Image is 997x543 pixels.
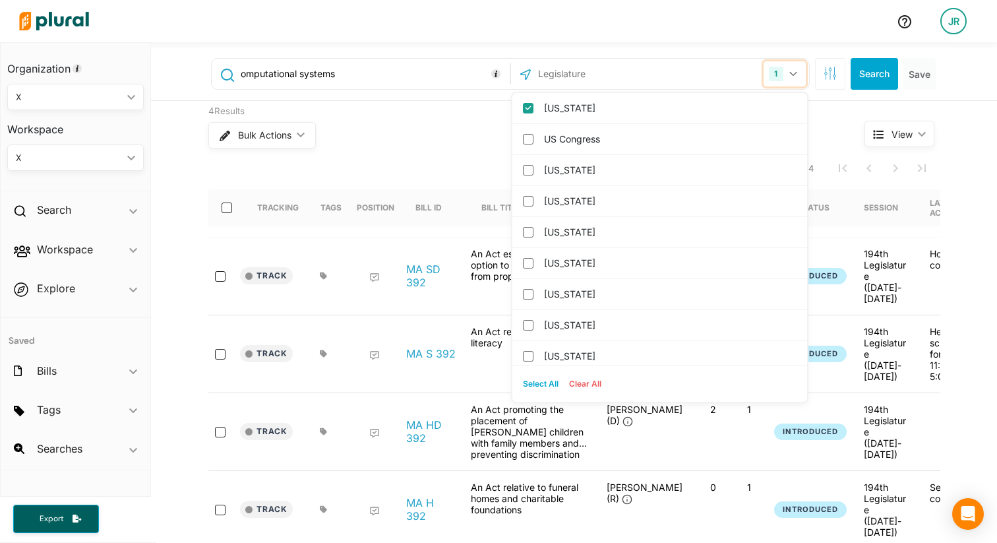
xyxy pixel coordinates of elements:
[7,49,144,79] h3: Organization
[700,482,726,493] p: 0
[406,347,456,360] a: MA S 392
[320,505,327,513] div: Add tags
[415,203,442,212] div: Bill ID
[369,428,380,439] div: Add Position Statement
[544,253,794,273] label: [US_STATE]
[369,272,380,283] div: Add Position Statement
[700,404,726,415] p: 2
[369,506,380,517] div: Add Position Statement
[369,350,380,361] div: Add Position Statement
[481,203,522,212] div: Bill Title
[415,189,454,226] div: Bill ID
[564,374,607,394] button: Clear All
[774,501,847,518] button: Introduced
[222,203,232,213] input: select-all-rows
[240,267,293,284] button: Track
[769,67,783,81] div: 1
[464,404,596,460] div: An Act promoting the placement of [PERSON_NAME] children with family members and preventing discr...
[830,155,856,181] button: First Page
[320,350,327,358] div: Add tags
[464,248,596,304] div: An Act establishing a local option to exempt fishermen from property taxes
[464,482,596,538] div: An Act relative to funeral homes and charitable foundations
[215,427,226,437] input: select-row-state-ma-194th-hd392
[406,496,456,523] a: MA H 392
[215,505,226,515] input: select-row-state-ma-194th-h392
[37,364,57,378] h2: Bills
[406,263,456,289] a: MA SD 392
[30,513,73,525] span: Export
[864,482,909,538] div: 194th Legislature ([DATE]-[DATE])
[215,349,226,360] input: select-row-state-ma-194th-s392
[518,374,564,394] button: Select All
[544,129,794,149] label: US Congress
[239,61,506,86] input: Enter keywords, bill # or legislator name
[215,271,226,282] input: select-row-state-ma-194th-sd392
[481,189,533,226] div: Bill Title
[544,98,794,118] label: [US_STATE]
[864,248,909,304] div: 194th Legislature ([DATE]-[DATE])
[774,268,847,284] button: Introduced
[240,501,293,518] button: Track
[930,198,975,218] div: Latest Action
[71,63,83,75] div: Tooltip anchor
[208,105,815,118] div: 4 Results
[544,160,794,180] label: [US_STATE]
[903,58,936,90] button: Save
[737,404,762,415] p: 1
[882,155,909,181] button: Next Page
[864,404,909,460] div: 194th Legislature ([DATE]-[DATE])
[37,441,82,456] h2: Searches
[208,122,316,148] button: Bulk Actions
[864,203,898,212] div: Session
[357,189,394,226] div: Position
[490,68,502,80] div: Tooltip anchor
[37,242,93,257] h2: Workspace
[764,61,805,86] button: 1
[37,203,71,217] h2: Search
[320,203,342,212] div: Tags
[864,189,910,226] div: Session
[856,155,882,181] button: Previous Page
[544,222,794,242] label: [US_STATE]
[13,505,99,533] button: Export
[544,191,794,211] label: [US_STATE]
[240,345,293,362] button: Track
[930,189,975,226] div: Latest Action
[357,203,394,212] div: Position
[320,272,327,280] div: Add tags
[544,346,794,366] label: [US_STATE]
[320,189,342,226] div: Tags
[864,326,909,382] div: 194th Legislature ([DATE]-[DATE])
[7,110,144,139] h3: Workspace
[464,326,596,382] div: An Act relative to food literacy
[544,315,794,335] label: [US_STATE]
[240,423,293,440] button: Track
[779,189,841,226] div: Bill Status
[824,67,837,78] span: Search Filters
[16,90,122,104] div: X
[320,428,327,435] div: Add tags
[406,418,456,445] a: MA HD 392
[851,58,898,90] button: Search
[37,281,75,296] h2: Explore
[919,326,985,382] div: Hearing scheduled for [DATE] 11:00 AM-5:00 PM in [PERSON_NAME][GEOGRAPHIC_DATA]
[774,346,847,362] button: Introduced
[919,248,985,304] div: House concurred
[537,61,678,86] input: Legislature
[257,189,299,226] div: Tracking
[909,155,935,181] button: Last Page
[16,151,122,165] div: X
[1,318,150,350] h4: Saved
[544,284,794,304] label: [US_STATE]
[37,402,61,417] h2: Tags
[919,482,985,538] div: Senate concurred
[257,203,299,212] div: Tracking
[607,482,682,504] span: [PERSON_NAME] (R)
[774,424,847,440] button: Introduced
[930,3,977,40] a: JR
[607,404,682,426] span: [PERSON_NAME] (D)
[238,131,291,140] span: Bulk Actions
[952,498,984,530] div: Open Intercom Messenger
[737,482,762,493] p: 1
[940,8,967,34] div: JR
